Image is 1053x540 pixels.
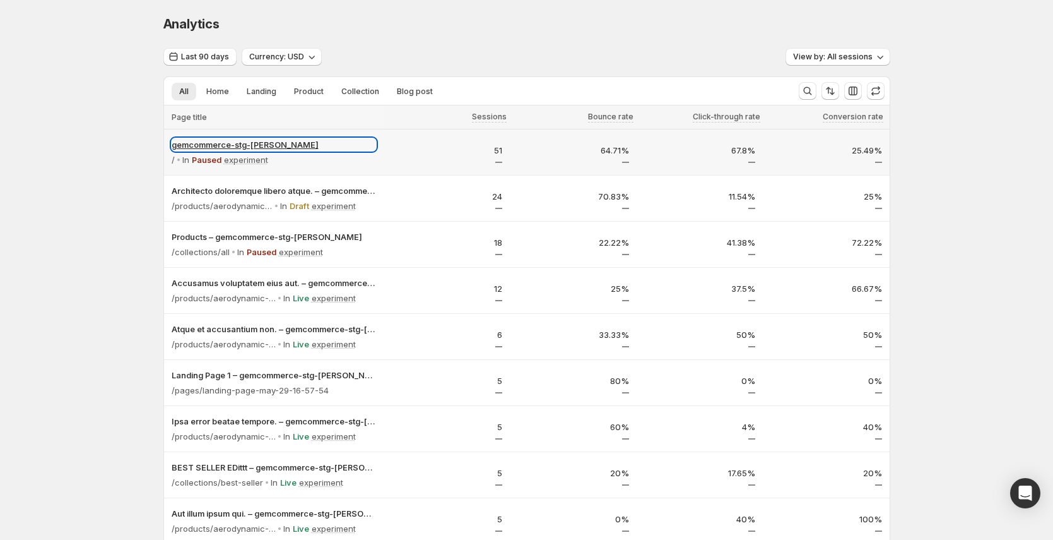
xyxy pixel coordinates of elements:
p: 64.71% [517,144,629,157]
p: / [172,153,175,166]
p: 18 [391,236,503,249]
button: Products – gemcommerce-stg-[PERSON_NAME] [172,231,376,243]
p: experiment [312,522,356,535]
span: Collection [341,87,379,97]
div: Open Intercom Messenger [1010,478,1040,508]
button: Ipsa error beatae tempore. – gemcommerce-stg-[PERSON_NAME] [172,415,376,428]
p: experiment [279,246,323,258]
button: Sort the results [821,82,839,100]
p: 0% [517,513,629,525]
p: 0% [644,375,756,387]
p: In [283,292,290,304]
button: Accusamus voluptatem eius aut. – gemcommerce-stg-[PERSON_NAME] [172,277,376,289]
button: Architecto doloremque libero atque. – gemcommerce-stg-[PERSON_NAME] [172,184,376,197]
p: Draft [290,200,309,212]
p: /products/aerodynamic-iron-computer [172,430,276,443]
p: experiment [312,292,356,304]
span: Analytics [163,16,220,32]
button: Aut illum ipsum qui. – gemcommerce-stg-[PERSON_NAME] [172,507,376,520]
p: In [283,430,290,443]
p: 33.33% [517,328,629,341]
span: Bounce rate [588,112,633,122]
p: 5 [391,513,503,525]
p: /collections/all [172,246,230,258]
button: View by: All sessions [785,48,890,66]
p: /products/aerodynamic-iron-clock [172,338,276,351]
p: 0% [770,375,882,387]
p: Paused [247,246,276,258]
p: /pages/landing-page-may-29-16-57-54 [172,384,329,397]
span: Last 90 days [181,52,229,62]
span: Landing [247,87,276,97]
button: Search and filter results [799,82,816,100]
button: BEST SELLER EDittt – gemcommerce-stg-[PERSON_NAME] [172,461,376,474]
p: experiment [312,338,356,351]
p: experiment [224,153,268,166]
p: 4% [644,421,756,433]
p: 41.38% [644,236,756,249]
p: /collections/best-seller [172,476,263,489]
p: 17.65% [644,467,756,479]
p: Landing Page 1 – gemcommerce-stg-[PERSON_NAME] [172,369,376,381]
p: 40% [644,513,756,525]
p: 5 [391,421,503,433]
span: All [179,87,189,97]
p: Live [293,430,309,443]
button: gemcommerce-stg-[PERSON_NAME] [172,138,376,151]
span: View by: All sessions [793,52,873,62]
span: Currency: USD [249,52,304,62]
span: Page title [172,112,207,123]
p: 50% [644,328,756,341]
span: Click-through rate [693,112,760,122]
p: Live [280,476,297,489]
p: Live [293,338,309,351]
p: In [237,246,244,258]
p: In [283,522,290,535]
p: Live [293,522,309,535]
p: In [271,476,278,489]
p: 100% [770,513,882,525]
p: 60% [517,421,629,433]
p: 12 [391,282,503,295]
p: 22.22% [517,236,629,249]
p: 6 [391,328,503,341]
span: Conversion rate [823,112,883,122]
p: 25.49% [770,144,882,157]
p: 40% [770,421,882,433]
span: Home [206,87,229,97]
p: /products/aerodynamic-iron-chair [172,522,276,535]
p: 20% [770,467,882,479]
p: In [283,338,290,351]
span: Product [294,87,324,97]
p: experiment [299,476,343,489]
p: In [182,153,189,166]
p: /products/aerodynamic-iron-car [172,200,273,212]
p: /products/aerodynamic-iron-bottle [172,292,276,304]
p: 37.5% [644,282,756,295]
p: Live [293,292,309,304]
button: Atque et accusantium non. – gemcommerce-stg-[PERSON_NAME] [172,323,376,335]
button: Currency: USD [242,48,322,66]
button: Last 90 days [163,48,237,66]
p: 25% [517,282,629,295]
p: 5 [391,375,503,387]
p: 25% [770,190,882,203]
p: 70.83% [517,190,629,203]
p: Paused [192,153,221,166]
p: 51 [391,144,503,157]
p: 66.67% [770,282,882,295]
span: Sessions [472,112,507,122]
p: experiment [312,430,356,443]
p: 72.22% [770,236,882,249]
p: 50% [770,328,882,341]
p: 24 [391,190,503,203]
p: 20% [517,467,629,479]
